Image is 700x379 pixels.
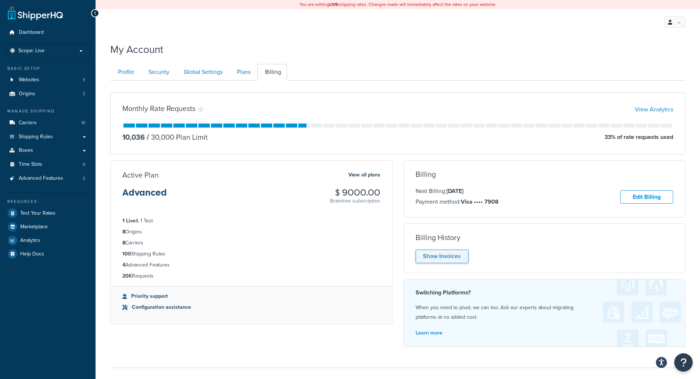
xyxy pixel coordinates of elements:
li: Advanced Features [6,172,90,185]
li: Priority support [122,292,380,300]
a: ShipperHQ Home [8,6,63,20]
h3: Billing [416,170,436,178]
strong: 1 Live [122,217,136,225]
span: Help Docs [20,251,44,257]
span: Analytics [20,237,40,244]
div: Basic Setup [6,65,90,72]
strong: 4 [122,261,125,269]
span: Websites [19,77,39,83]
li: Origins [6,87,90,101]
p: When you need to pivot, we can too. Ask our experts about migrating platforms at no added cost. [416,303,674,322]
a: Security [141,64,175,81]
p: 30,000 Plan Limit [145,132,208,142]
a: View Analytics [635,105,673,114]
span: 2 [83,91,85,97]
li: Origins [122,228,380,236]
a: Help Docs [6,247,90,261]
a: Test Your Rates [6,207,90,220]
li: Configuration assistance [122,303,380,311]
span: Boxes [19,147,33,154]
div: Manage Shipping [6,108,90,114]
a: Global Settings [176,64,229,81]
h3: Billing History [416,233,460,242]
span: Dashboard [19,29,44,36]
span: Test Your Rates [20,210,55,217]
p: Next Billing: [416,186,499,196]
strong: 20K [122,272,132,280]
a: Profile [110,64,140,81]
li: Requests [122,272,380,280]
li: Shipping Rules [122,250,380,258]
a: Websites 3 [6,73,90,87]
a: View all plans [348,170,380,180]
span: 3 [83,77,85,83]
a: Shipping Rules [6,130,90,144]
a: Advanced Features 3 [6,172,90,185]
span: 3 [83,175,85,182]
h3: Advanced [122,188,167,203]
span: Advanced Features [19,175,63,182]
li: Carriers [6,116,90,130]
a: Boxes [6,144,90,157]
span: Carriers [19,120,37,126]
p: 33 % of rate requests used [604,132,673,142]
li: Websites [6,73,90,87]
li: Time Slots [6,158,90,171]
a: Dashboard [6,26,90,39]
button: Open Resource Center [674,353,693,372]
li: Advanced Features [122,261,380,269]
strong: Visa •••• 7908 [461,197,499,206]
b: LIVE [329,1,338,8]
p: Payment method: [416,197,499,207]
a: Marketplace [6,220,90,233]
span: Shipping Rules [19,134,53,140]
span: Origins [19,91,35,97]
p: Braintree subscription [330,197,380,205]
div: Resources [6,199,90,205]
h3: Active Plan [122,171,159,179]
a: Plans [229,64,256,81]
a: Carriers 10 [6,116,90,130]
strong: 100 [122,250,131,258]
h1: My Account [110,42,163,57]
li: Carriers [122,239,380,247]
h4: Switching Platforms? [416,288,674,297]
span: / [147,132,149,143]
a: Origins 2 [6,87,90,101]
a: Edit Billing [620,190,673,204]
a: Time Slots 0 [6,158,90,171]
span: Marketplace [20,224,48,230]
span: Time Slots [19,161,42,168]
li: & 1 Test [122,217,380,225]
span: 0 [83,161,85,168]
p: 10,036 [122,132,145,142]
a: Show Invoices [416,250,469,263]
a: Learn more [416,329,442,337]
span: 10 [81,120,85,126]
span: Scope: Live [18,48,44,54]
strong: 8 [122,239,125,247]
strong: 8 [122,228,125,236]
h3: $ 9000.00 [330,188,380,197]
a: Billing [257,64,287,81]
strong: [DATE] [446,187,463,195]
a: Analytics [6,234,90,247]
h3: Monthly Rate Requests [122,104,195,112]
